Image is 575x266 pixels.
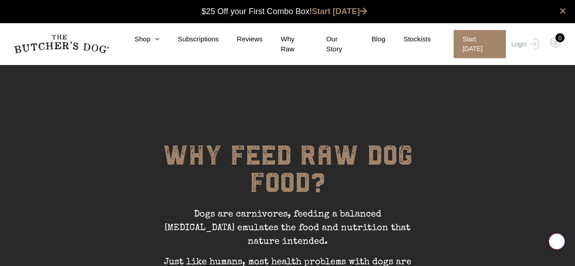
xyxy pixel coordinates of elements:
a: Reviews [219,34,263,45]
a: close [560,5,566,16]
div: 0 [555,33,565,42]
a: Subscriptions [160,34,219,45]
span: Start [DATE] [454,30,506,58]
a: Start [DATE] [445,30,509,58]
a: Our Story [308,34,354,55]
a: Login [509,30,539,58]
img: TBD_Cart-Empty.png [550,36,561,48]
a: Stockists [385,34,431,45]
a: Start [DATE] [312,7,367,16]
a: Why Raw [263,34,308,55]
p: Dogs are carnivores, feeding a balanced [MEDICAL_DATA] emulates the food and nutrition that natur... [151,208,424,256]
a: Shop [116,34,160,45]
a: Blog [354,34,385,45]
h1: WHY FEED RAW DOG FOOD? [151,142,424,208]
